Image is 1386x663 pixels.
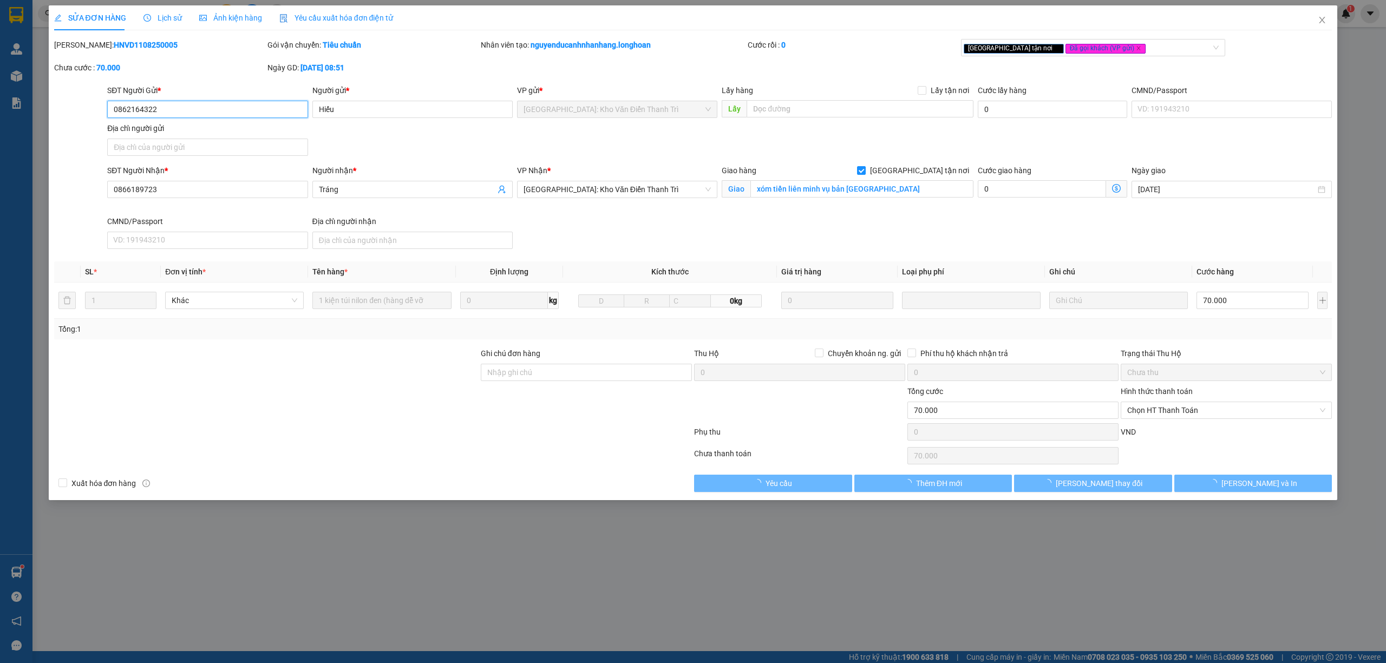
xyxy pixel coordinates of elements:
input: Cước lấy hàng [978,101,1127,118]
span: [PERSON_NAME] và In [1221,477,1297,489]
input: D [578,294,624,307]
span: Thêm ĐH mới [916,477,962,489]
div: Trạng thái Thu Hộ [1121,347,1332,359]
div: Tổng: 1 [58,323,534,335]
label: Ngày giao [1132,166,1166,175]
button: plus [1317,292,1328,309]
input: VD: Bàn, Ghế [312,292,451,309]
span: Hà Nội: Kho Văn Điển Thanh Trì [524,101,711,117]
b: HNVD1108250005 [114,41,178,49]
div: Chưa thanh toán [693,448,906,467]
span: loading [754,479,766,487]
span: Tổng cước [907,387,943,396]
div: Nhân viên tạo: [481,39,746,51]
div: Chưa cước : [54,62,265,74]
span: loading [1210,479,1221,487]
div: CMND/Passport [107,215,308,227]
div: SĐT Người Gửi [107,84,308,96]
th: Loại phụ phí [898,261,1045,283]
span: Lấy [722,100,747,117]
span: Giá trị hàng [781,267,821,276]
input: Cước giao hàng [978,180,1106,198]
span: info-circle [142,480,150,487]
button: Yêu cầu [694,475,852,492]
span: loading [1044,479,1056,487]
span: [PERSON_NAME] thay đổi [1056,477,1142,489]
span: [GEOGRAPHIC_DATA] tận nơi [964,44,1064,54]
input: Giao tận nơi [750,180,973,198]
label: Hình thức thanh toán [1121,387,1193,396]
span: Định lượng [490,267,528,276]
div: CMND/Passport [1132,84,1332,96]
span: Lấy hàng [722,86,753,95]
div: Cước rồi : [748,39,959,51]
div: Phụ thu [693,426,906,445]
button: [PERSON_NAME] và In [1174,475,1332,492]
span: 0kg [711,294,762,307]
div: Người nhận [312,165,513,176]
input: Ghi chú đơn hàng [481,364,692,381]
span: Yêu cầu [766,477,792,489]
span: edit [54,14,62,22]
div: Địa chỉ người nhận [312,215,513,227]
label: Cước giao hàng [978,166,1031,175]
input: Ngày giao [1138,183,1316,195]
label: Ghi chú đơn hàng [481,349,540,358]
input: C [669,294,711,307]
input: Dọc đường [747,100,973,117]
b: 70.000 [96,63,120,72]
span: SỬA ĐƠN HÀNG [54,14,126,22]
span: Ảnh kiện hàng [199,14,262,22]
span: Tên hàng [312,267,348,276]
input: Ghi Chú [1049,292,1188,309]
span: Giao [722,180,750,198]
span: loading [904,479,916,487]
label: Cước lấy hàng [978,86,1027,95]
b: Tiêu chuẩn [323,41,361,49]
div: Ngày GD: [267,62,479,74]
span: dollar-circle [1112,184,1121,193]
span: Đơn vị tính [165,267,206,276]
div: SĐT Người Nhận [107,165,308,176]
span: Lịch sử [143,14,182,22]
span: Chuyển khoản ng. gửi [823,347,905,359]
span: close [1318,16,1326,24]
span: Xuất hóa đơn hàng [67,477,141,489]
span: Phí thu hộ khách nhận trả [916,347,1012,359]
input: 0 [781,292,893,309]
span: clock-circle [143,14,151,22]
span: Cước hàng [1197,267,1234,276]
input: Địa chỉ của người nhận [312,232,513,249]
span: SL [85,267,94,276]
span: kg [548,292,559,309]
span: user-add [498,185,506,194]
span: Kích thước [651,267,689,276]
b: nguyenducanhnhanhang.longhoan [531,41,651,49]
div: VP gửi [517,84,717,96]
div: Gói vận chuyển: [267,39,479,51]
span: [GEOGRAPHIC_DATA] tận nơi [866,165,973,176]
span: Giao hàng [722,166,756,175]
div: Địa chỉ người gửi [107,122,308,134]
b: 0 [781,41,786,49]
img: icon [279,14,288,23]
span: Thu Hộ [694,349,719,358]
button: Thêm ĐH mới [854,475,1012,492]
button: [PERSON_NAME] thay đổi [1014,475,1172,492]
span: Hà Nội: Kho Văn Điển Thanh Trì [524,181,711,198]
span: VND [1121,428,1136,436]
span: VP Nhận [517,166,547,175]
button: delete [58,292,76,309]
input: R [624,294,670,307]
span: Chọn HT Thanh Toán [1127,402,1325,418]
button: Close [1307,5,1337,36]
span: Khác [172,292,297,308]
span: close [1054,45,1060,51]
span: picture [199,14,207,22]
th: Ghi chú [1045,261,1192,283]
span: close [1136,45,1141,51]
input: Địa chỉ của người gửi [107,139,308,156]
span: Yêu cầu xuất hóa đơn điện tử [279,14,394,22]
span: Chưa thu [1127,364,1325,380]
b: [DATE] 08:51 [300,63,344,72]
